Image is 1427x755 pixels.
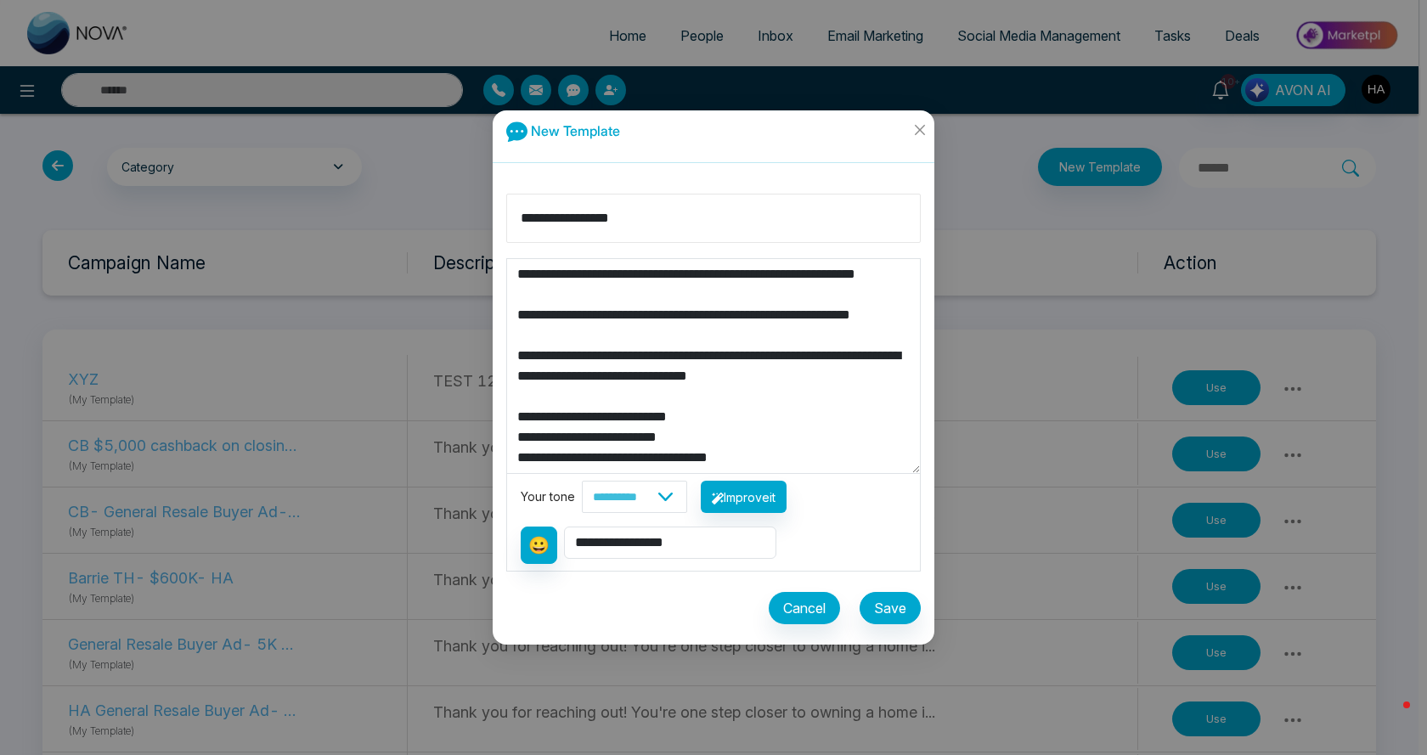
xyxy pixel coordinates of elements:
[769,592,840,624] button: Cancel
[1369,697,1410,738] iframe: Intercom live chat
[521,527,557,564] button: 😀
[913,123,927,137] span: close
[860,592,921,624] button: Save
[521,487,582,506] div: Your tone
[701,481,787,513] button: Improveit
[531,122,620,139] span: New Template
[905,110,934,156] button: Close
